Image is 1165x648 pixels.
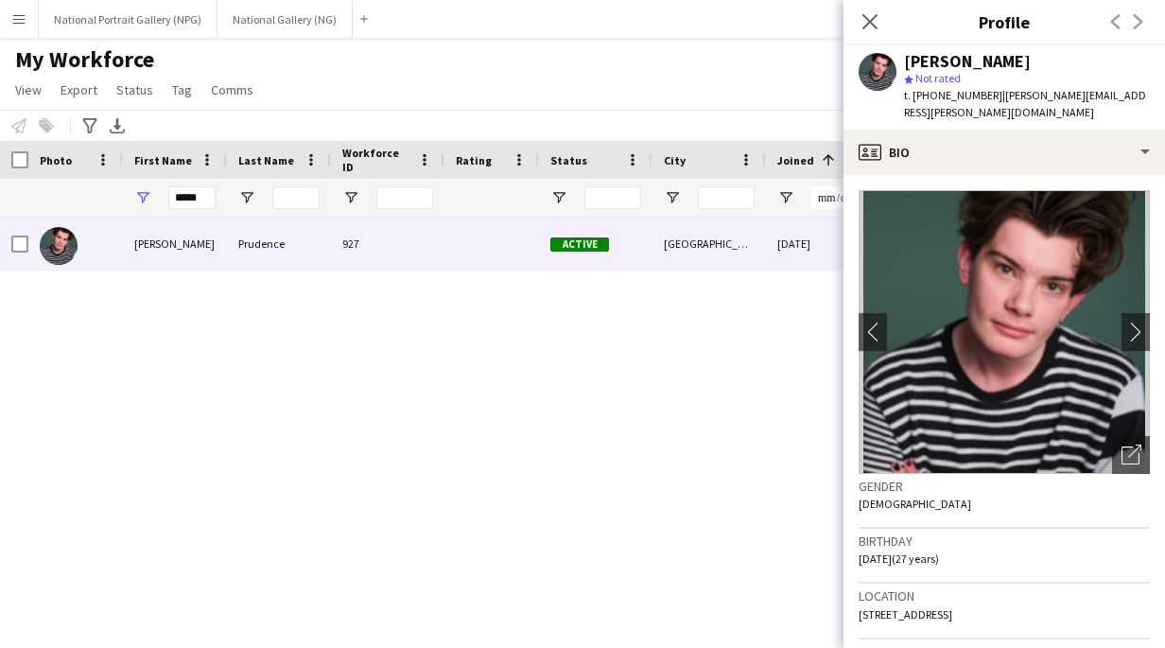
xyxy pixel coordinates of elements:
span: Status [116,81,153,98]
button: Open Filter Menu [664,189,681,206]
span: Active [550,237,609,252]
button: Open Filter Menu [238,189,255,206]
button: Open Filter Menu [134,189,151,206]
div: Prudence [227,218,331,270]
h3: Location [859,587,1150,604]
button: National Gallery (NG) [217,1,353,38]
button: Open Filter Menu [777,189,794,206]
input: First Name Filter Input [168,186,216,209]
a: Comms [203,78,261,102]
span: Tag [172,81,192,98]
a: Status [109,78,161,102]
span: Status [550,153,587,167]
app-action-btn: Advanced filters [78,114,101,137]
span: First Name [134,153,192,167]
span: Not rated [915,71,961,85]
a: View [8,78,49,102]
span: [DATE] (27 years) [859,552,939,566]
span: [STREET_ADDRESS] [859,607,952,622]
button: Open Filter Menu [550,189,567,206]
img: Crew avatar or photo [859,190,1150,474]
span: Joined [777,153,814,167]
h3: Birthday [859,533,1150,550]
div: [GEOGRAPHIC_DATA] [652,218,766,270]
span: Rating [456,153,492,167]
input: Status Filter Input [584,186,641,209]
div: 927 [331,218,444,270]
input: Joined Filter Input [811,186,868,209]
button: Open Filter Menu [342,189,359,206]
span: My Workforce [15,45,154,74]
input: Last Name Filter Input [272,186,320,209]
div: Open photos pop-in [1112,436,1150,474]
span: Last Name [238,153,294,167]
div: [PERSON_NAME] [123,218,227,270]
span: Photo [40,153,72,167]
div: Bio [843,130,1165,175]
input: Workforce ID Filter Input [376,186,433,209]
span: View [15,81,42,98]
h3: Profile [843,9,1165,34]
span: Workforce ID [342,146,410,174]
span: [DEMOGRAPHIC_DATA] [859,497,971,511]
img: Benjamin Prudence [40,227,78,265]
span: Comms [211,81,253,98]
input: City Filter Input [698,186,755,209]
span: t. [PHONE_NUMBER] [904,88,1002,102]
span: | [PERSON_NAME][EMAIL_ADDRESS][PERSON_NAME][DOMAIN_NAME] [904,88,1146,119]
span: Export [61,81,97,98]
span: City [664,153,686,167]
app-action-btn: Export XLSX [106,114,129,137]
a: Tag [165,78,200,102]
a: Export [53,78,105,102]
div: [PERSON_NAME] [904,53,1031,70]
div: [DATE] [766,218,879,270]
button: National Portrait Gallery (NPG) [39,1,217,38]
h3: Gender [859,478,1150,495]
